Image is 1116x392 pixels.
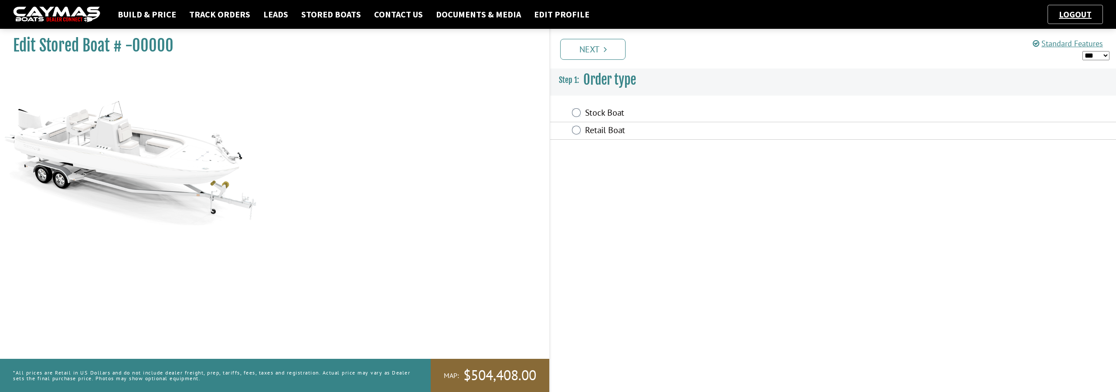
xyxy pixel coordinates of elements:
[259,9,293,20] a: Leads
[13,365,411,385] p: *All prices are Retail in US Dollars and do not include dealer freight, prep, tariffs, fees, taxe...
[550,64,1116,96] h3: Order type
[585,107,904,120] label: Stock Boat
[297,9,365,20] a: Stored Boats
[13,36,527,55] h1: Edit Stored Boat # -00000
[585,125,904,138] label: Retail Boat
[530,9,594,20] a: Edit Profile
[113,9,180,20] a: Build & Price
[1055,9,1096,20] a: Logout
[432,9,525,20] a: Documents & Media
[370,9,427,20] a: Contact Us
[1033,38,1103,48] a: Standard Features
[444,371,459,380] span: MAP:
[463,366,536,385] span: $504,408.00
[13,7,100,23] img: caymas-dealer-connect-2ed40d3bc7270c1d8d7ffb4b79bf05adc795679939227970def78ec6f6c03838.gif
[431,359,549,392] a: MAP:$504,408.00
[558,38,1116,60] ul: Pagination
[560,39,626,60] a: Next
[185,9,255,20] a: Track Orders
